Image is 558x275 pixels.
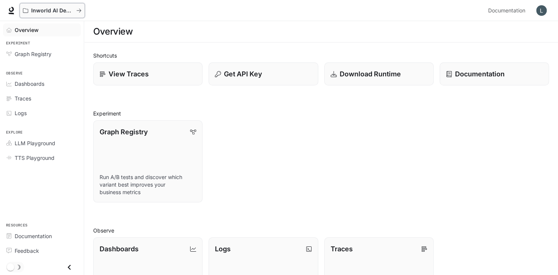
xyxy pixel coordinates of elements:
[440,62,549,85] a: Documentation
[15,247,39,255] span: Feedback
[3,23,81,36] a: Overview
[15,94,31,102] span: Traces
[488,6,525,15] span: Documentation
[31,8,73,14] p: Inworld AI Demos
[3,77,81,90] a: Dashboards
[100,244,139,254] p: Dashboards
[3,47,81,61] a: Graph Registry
[3,137,81,150] a: LLM Playground
[15,50,51,58] span: Graph Registry
[15,154,54,162] span: TTS Playground
[3,106,81,120] a: Logs
[3,92,81,105] a: Traces
[93,24,133,39] h1: Overview
[93,109,549,117] h2: Experiment
[93,120,203,202] a: Graph RegistryRun A/B tests and discover which variant best improves your business metrics
[15,109,27,117] span: Logs
[109,69,149,79] p: View Traces
[93,62,203,85] a: View Traces
[20,3,85,18] button: All workspaces
[340,69,401,79] p: Download Runtime
[93,52,549,59] h2: Shortcuts
[15,232,52,240] span: Documentation
[15,139,55,147] span: LLM Playground
[331,244,353,254] p: Traces
[93,226,549,234] h2: Observe
[3,229,81,243] a: Documentation
[100,173,196,196] p: Run A/B tests and discover which variant best improves your business metrics
[100,127,148,137] p: Graph Registry
[15,80,44,88] span: Dashboards
[15,26,39,34] span: Overview
[3,151,81,164] a: TTS Playground
[209,62,318,85] button: Get API Key
[324,62,434,85] a: Download Runtime
[485,3,531,18] a: Documentation
[61,260,78,275] button: Close drawer
[534,3,549,18] button: User avatar
[7,263,14,271] span: Dark mode toggle
[536,5,547,16] img: User avatar
[455,69,505,79] p: Documentation
[215,244,231,254] p: Logs
[224,69,262,79] p: Get API Key
[3,244,81,257] a: Feedback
